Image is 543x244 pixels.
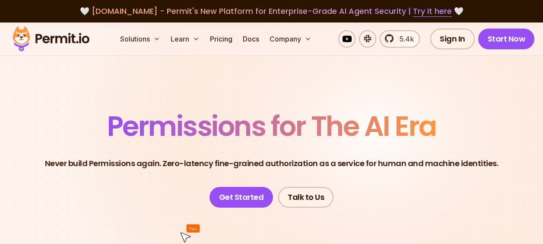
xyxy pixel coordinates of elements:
p: Never build Permissions again. Zero-latency fine-grained authorization as a service for human and... [45,157,499,170]
a: Get Started [210,187,273,208]
a: Start Now [478,29,535,49]
button: Learn [167,30,203,48]
button: Solutions [117,30,164,48]
a: Sign In [430,29,475,49]
a: Docs [239,30,263,48]
span: Permissions for The AI Era [107,107,436,145]
span: 5.4k [394,34,414,44]
img: Permit logo [9,24,93,54]
a: 5.4k [380,30,420,48]
a: Pricing [206,30,236,48]
span: [DOMAIN_NAME] - Permit's New Platform for Enterprise-Grade AI Agent Security | [92,6,452,16]
a: Talk to Us [278,187,333,208]
div: 🤍 🤍 [21,5,522,17]
button: Company [266,30,315,48]
a: Try it here [413,6,452,17]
